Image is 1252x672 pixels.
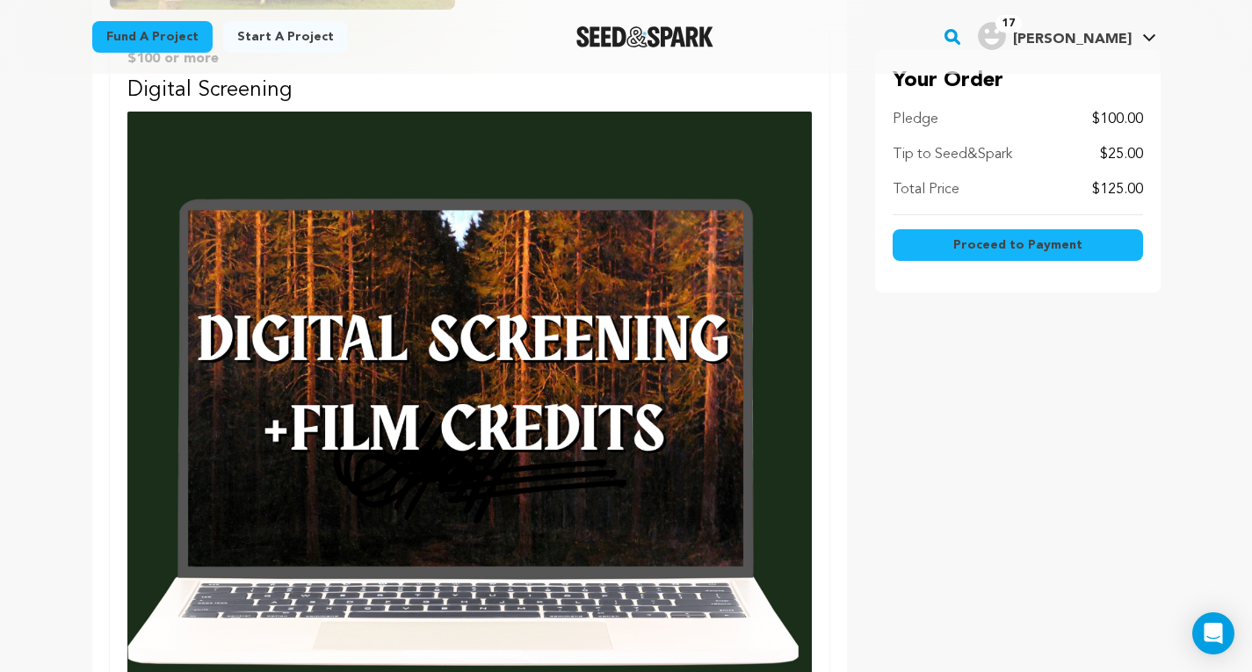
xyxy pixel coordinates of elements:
span: Adrianna A.'s Profile [974,18,1160,55]
a: Fund a project [92,21,213,53]
button: Proceed to Payment [893,229,1143,261]
span: [PERSON_NAME] [1013,33,1132,47]
p: Your Order [893,67,1143,95]
span: Proceed to Payment [953,236,1082,254]
p: $125.00 [1092,179,1143,200]
a: Adrianna A.'s Profile [974,18,1160,50]
img: user.png [978,22,1006,50]
span: 17 [995,15,1022,33]
a: Start a project [223,21,348,53]
p: Digital Screening [127,76,812,105]
p: Tip to Seed&Spark [893,144,1012,165]
div: Open Intercom Messenger [1192,612,1234,654]
div: Adrianna A.'s Profile [978,22,1132,50]
p: $25.00 [1100,144,1143,165]
p: Total Price [893,179,959,200]
p: $100.00 [1092,109,1143,130]
a: Seed&Spark Homepage [576,26,714,47]
p: Pledge [893,109,938,130]
img: Seed&Spark Logo Dark Mode [576,26,714,47]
